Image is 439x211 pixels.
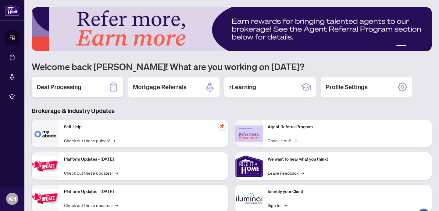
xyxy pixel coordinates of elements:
[326,83,368,91] h2: Profile Settings
[8,195,16,203] span: AH
[64,202,118,209] a: Check out these updates!→
[235,126,263,142] img: Agent Referral Program
[268,169,304,176] a: Leave Feedback→
[115,169,118,176] span: →
[32,120,59,147] img: Self-Help
[268,137,297,144] a: Check it out!→
[235,152,263,180] img: We want to hear what you think!
[5,5,20,16] img: logo
[268,202,287,209] a: Sign In!→
[112,137,115,144] span: →
[284,202,287,209] span: →
[64,137,115,144] a: Check out these guides!→
[64,169,118,176] a: Check out these updates!→
[294,137,297,144] span: →
[413,45,416,47] button: 3
[64,124,223,130] p: Self-Help
[32,107,432,115] h3: Brokerage & Industry Updates
[32,7,432,51] img: Slide 0
[268,156,427,163] p: We want to hear what you think!
[115,202,118,209] span: →
[32,61,432,72] h1: Welcome back [PERSON_NAME]! What are you working on [DATE]?
[64,188,223,195] p: Platform Updates - [DATE]
[218,122,226,130] span: pushpin
[409,45,411,47] button: 2
[229,83,256,91] h2: rLearning
[301,169,304,176] span: →
[32,189,59,208] img: Platform Updates - July 8, 2025
[37,83,81,91] h2: Deal Processing
[423,45,426,47] button: 5
[396,45,406,47] button: 1
[268,188,427,195] p: Identify your Client
[268,124,427,130] p: Agent Referral Program
[32,156,59,176] img: Platform Updates - July 21, 2025
[64,156,223,163] p: Platform Updates - [DATE]
[415,190,433,208] button: Open asap
[133,83,187,91] h2: Mortgage Referrals
[418,45,421,47] button: 4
